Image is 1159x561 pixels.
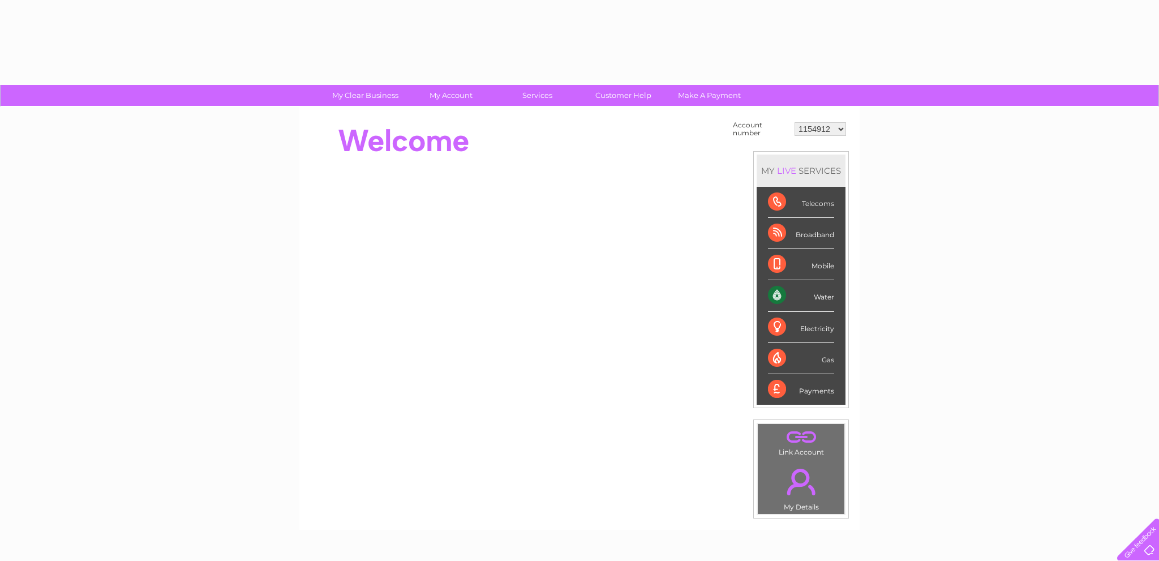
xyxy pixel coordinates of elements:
a: My Clear Business [319,85,412,106]
div: Water [768,280,834,311]
td: Account number [730,118,792,140]
a: . [761,462,842,502]
a: . [761,427,842,447]
div: Broadband [768,218,834,249]
div: LIVE [775,165,799,176]
a: Make A Payment [663,85,756,106]
a: Customer Help [577,85,670,106]
div: Payments [768,374,834,405]
div: Electricity [768,312,834,343]
td: Link Account [757,423,845,459]
td: My Details [757,459,845,515]
a: Services [491,85,584,106]
a: My Account [405,85,498,106]
div: MY SERVICES [757,155,845,187]
div: Mobile [768,249,834,280]
div: Telecoms [768,187,834,218]
div: Gas [768,343,834,374]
